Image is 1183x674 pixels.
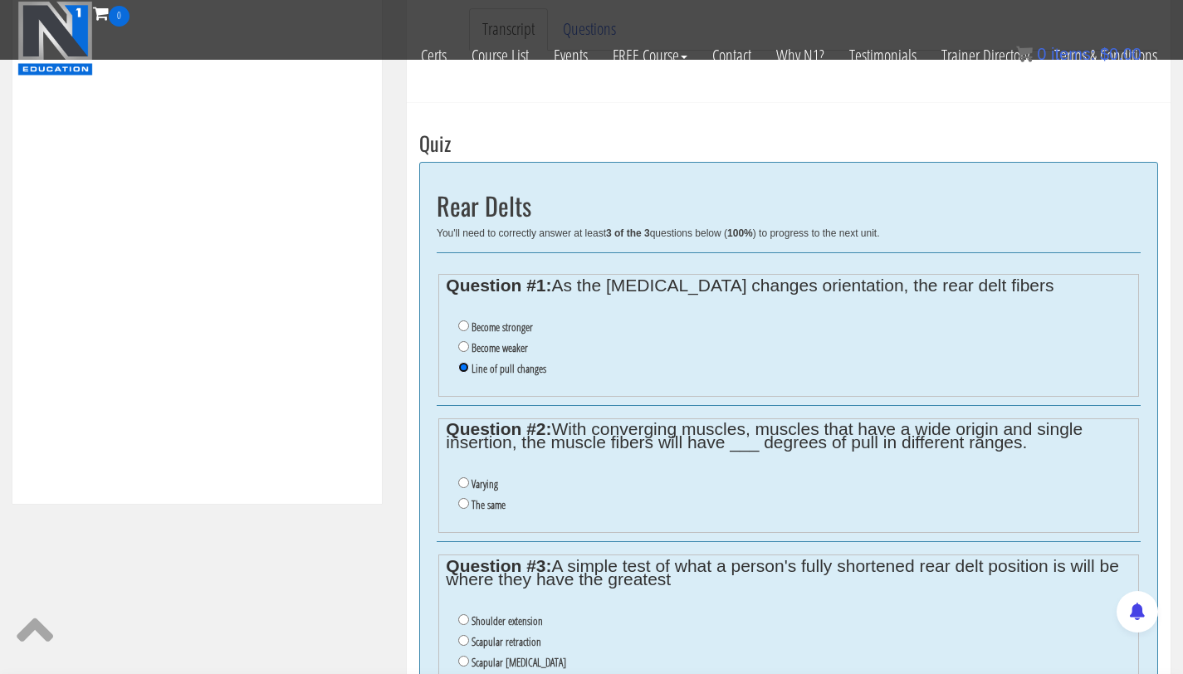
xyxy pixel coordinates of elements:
legend: A simple test of what a person's fully shortened rear delt position is will be where they have th... [446,559,1131,586]
legend: With converging muscles, muscles that have a wide origin and single insertion, the muscle fibers ... [446,422,1131,449]
h2: Rear Delts [437,192,1141,219]
img: n1-education [17,1,93,76]
label: Line of pull changes [472,362,546,375]
b: 3 of the 3 [606,227,650,239]
strong: Question #3: [446,556,551,575]
a: Course List [459,27,541,85]
a: Contact [700,27,764,85]
legend: As the [MEDICAL_DATA] changes orientation, the rear delt fibers [446,279,1131,292]
h3: Quiz [419,132,1158,154]
span: items: [1051,45,1095,63]
b: 100% [727,227,753,239]
a: Terms & Conditions [1042,27,1170,85]
span: 0 [109,6,130,27]
a: FREE Course [600,27,700,85]
a: Testimonials [837,27,929,85]
label: Scapular [MEDICAL_DATA] [472,656,566,669]
a: Events [541,27,600,85]
a: Why N1? [764,27,837,85]
label: Become weaker [472,341,528,354]
div: You'll need to correctly answer at least questions below ( ) to progress to the next unit. [437,227,1141,239]
label: Varying [472,477,498,491]
bdi: 0.00 [1100,45,1141,63]
a: 0 items: $0.00 [1016,45,1141,63]
label: Shoulder extension [472,614,543,628]
a: Trainer Directory [929,27,1042,85]
label: Become stronger [472,320,533,334]
label: Scapular retraction [472,635,541,648]
a: Certs [408,27,459,85]
span: 0 [1037,45,1046,63]
strong: Question #1: [446,276,551,295]
label: The same [472,498,506,511]
a: 0 [93,2,130,24]
span: $ [1100,45,1109,63]
img: icon11.png [1016,46,1033,62]
strong: Question #2: [446,419,551,438]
